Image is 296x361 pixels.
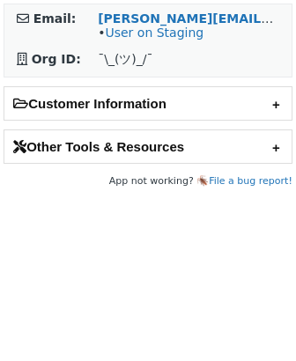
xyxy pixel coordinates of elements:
[4,173,292,190] footer: App not working? 🪳
[32,52,81,66] strong: Org ID:
[4,87,292,120] h2: Customer Information
[98,26,203,40] span: •
[105,26,203,40] a: User on Staging
[98,52,152,66] span: ¯\_(ツ)_/¯
[33,11,77,26] strong: Email:
[4,130,292,163] h2: Other Tools & Resources
[209,175,292,187] a: File a bug report!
